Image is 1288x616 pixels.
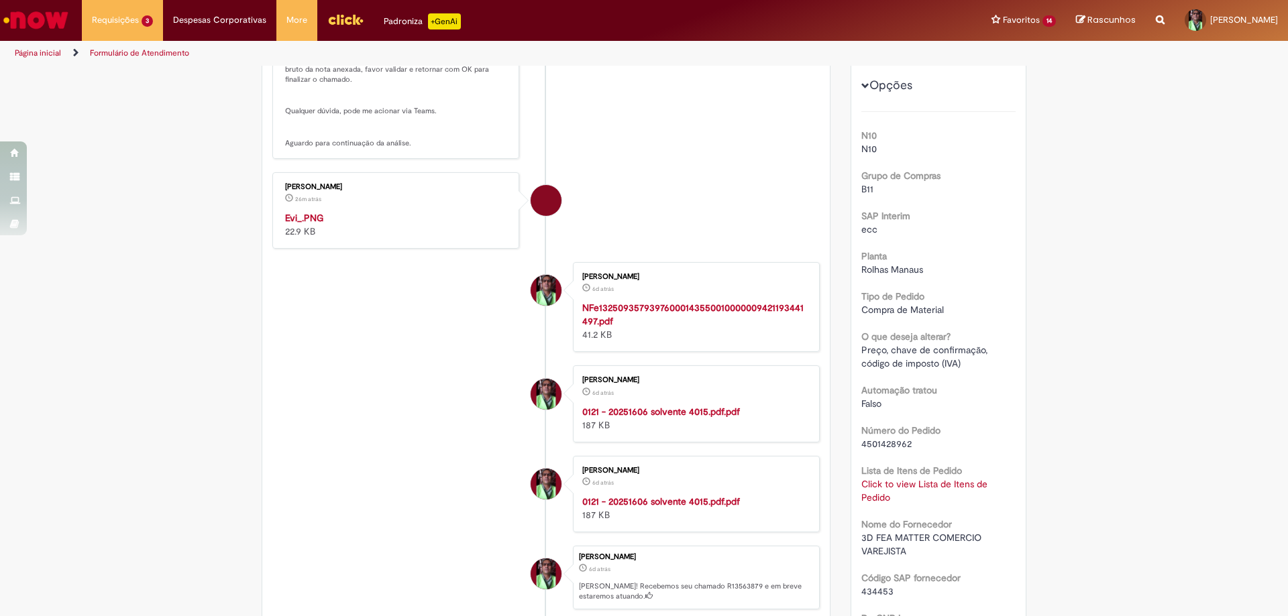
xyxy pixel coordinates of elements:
a: NFe13250935793976000143550010000009421193441497.pdf [582,302,804,327]
span: 6d atrás [592,285,614,293]
span: 4501428962 [861,438,912,450]
div: Gaifo Alves De Vasconcelos [531,469,561,499]
ul: Trilhas de página [10,41,849,66]
span: N10 [861,143,877,155]
div: 187 KB [582,495,806,521]
div: [PERSON_NAME] [582,273,806,281]
b: Tipo de Pedido [861,290,924,302]
div: 41.2 KB [582,301,806,341]
div: [PERSON_NAME] [582,376,806,384]
a: 0121 - 20251606 solvente 4015.pdf.pdf [582,406,740,418]
span: Compra de Material [861,304,944,316]
time: 24/09/2025 16:06:31 [592,285,614,293]
time: 24/09/2025 16:04:07 [592,479,614,487]
span: 434453 [861,585,894,597]
a: Click to view Lista de Itens de Pedido [861,478,987,503]
span: ecc [861,223,877,235]
div: Gaifo Alves De Vasconcelos [531,379,561,410]
span: Despesas Corporativas [173,13,266,27]
span: 6d atrás [592,479,614,487]
b: Planta [861,250,887,262]
b: N10 [861,129,877,141]
span: Favoritos [1003,13,1040,27]
div: [PERSON_NAME] [285,183,508,191]
b: Código SAP fornecedor [861,572,961,584]
div: 22.9 KB [285,211,508,238]
div: [PERSON_NAME] [582,467,806,475]
span: 3 [142,15,153,27]
div: [PERSON_NAME] [579,553,812,561]
div: Padroniza [384,13,461,29]
time: 24/09/2025 16:06:48 [589,565,610,573]
b: Lista de Itens de Pedido [861,465,962,477]
span: More [286,13,307,27]
b: SAP Interim [861,210,910,222]
a: Rascunhos [1076,14,1136,27]
span: 3D FEA MATTER COMERCIO VAREJISTA [861,532,984,557]
div: Fátima Aparecida Mendes Pedreira [531,185,561,216]
time: 24/09/2025 16:06:31 [592,389,614,397]
p: +GenAi [428,13,461,29]
p: [PERSON_NAME]! Recebemos seu chamado R13563879 e em breve estaremos atuando. [579,581,812,602]
li: Gaifo Alves De Vasconcelos [272,546,820,610]
span: Preço, chave de confirmação, código de imposto (IVA) [861,344,990,369]
span: 14 [1042,15,1056,27]
img: click_logo_yellow_360x200.png [327,9,364,29]
b: Nome do Fornecedor [861,518,952,530]
div: 187 KB [582,405,806,432]
div: Gaifo Alves De Vasconcelos [531,275,561,306]
p: [PERSON_NAME], tudo bem? Conforme print anexado, valor ajustado de acordo com o valor bruto da no... [285,22,508,148]
span: 26m atrás [295,195,321,203]
span: B11 [861,183,873,195]
span: Requisições [92,13,139,27]
b: Grupo de Compras [861,170,941,182]
a: 0121 - 20251606 solvente 4015.pdf.pdf [582,495,740,507]
b: Número do Pedido [861,424,941,436]
a: Evi_.PNG [285,212,323,224]
span: 6d atrás [589,565,610,573]
b: O que deseja alterar? [861,330,951,343]
time: 29/09/2025 16:46:41 [295,195,321,203]
a: Página inicial [15,48,61,58]
span: [PERSON_NAME] [1210,14,1278,25]
img: ServiceNow [1,7,70,34]
span: Rolhas Manaus [861,263,923,275]
b: Automação tratou [861,384,937,396]
div: Gaifo Alves De Vasconcelos [531,558,561,589]
span: Rascunhos [1087,13,1136,26]
span: 6d atrás [592,389,614,397]
a: Formulário de Atendimento [90,48,189,58]
span: Falso [861,397,881,410]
